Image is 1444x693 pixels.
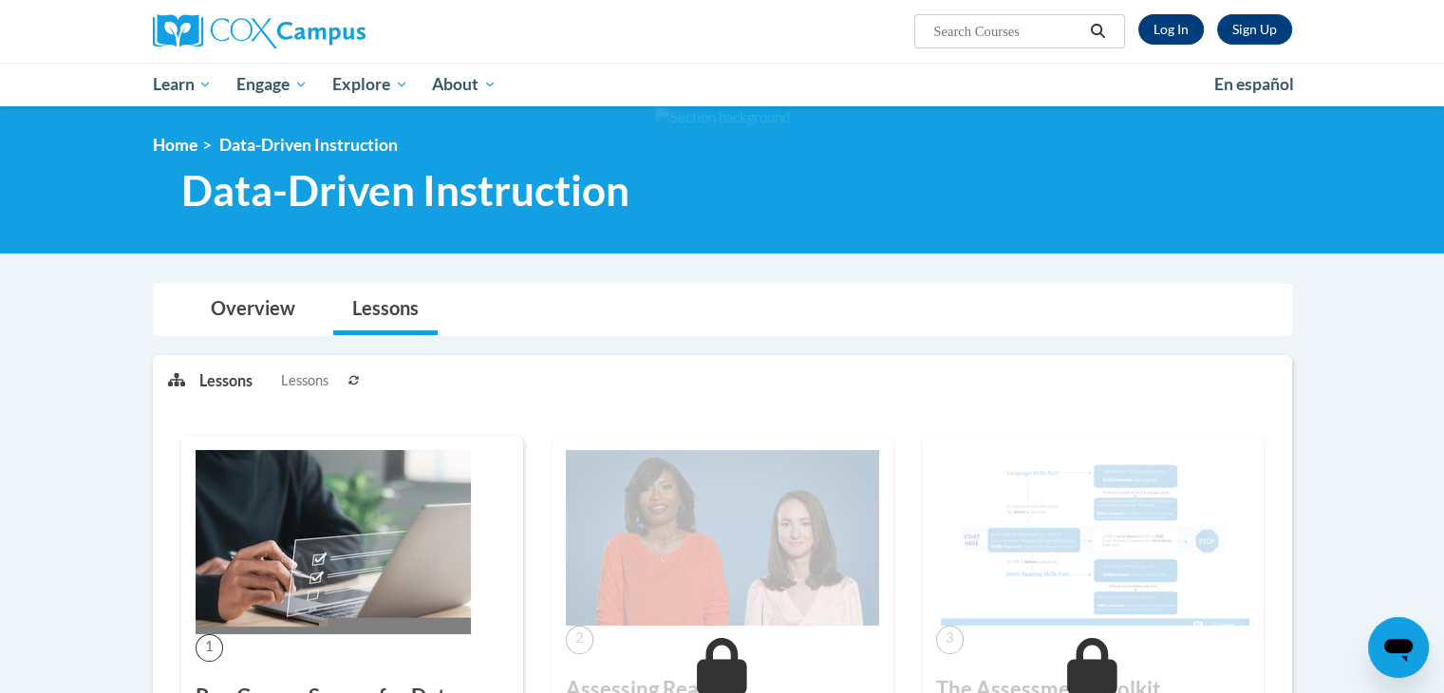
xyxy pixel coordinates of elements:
[332,73,408,96] span: Explore
[236,73,308,96] span: Engage
[152,73,212,96] span: Learn
[192,285,314,335] a: Overview
[153,14,514,48] a: Cox Campus
[281,370,328,391] span: Lessons
[153,135,197,155] a: Home
[333,285,438,335] a: Lessons
[141,63,225,106] a: Learn
[181,165,629,215] span: Data-Driven Instruction
[936,450,1249,627] img: Course Image
[655,107,790,128] img: Section background
[199,370,253,391] p: Lessons
[1214,74,1294,94] span: En español
[1217,14,1292,45] a: Register
[196,450,471,634] img: Course Image
[196,634,223,662] span: 1
[320,63,421,106] a: Explore
[1138,14,1204,45] a: Log In
[219,135,398,155] span: Data-Driven Instruction
[224,63,320,106] a: Engage
[432,73,497,96] span: About
[566,626,593,653] span: 2
[153,14,366,48] img: Cox Campus
[931,20,1083,43] input: Search Courses
[566,450,879,627] img: Course Image
[1368,617,1429,678] iframe: Button to launch messaging window
[420,63,509,106] a: About
[124,63,1321,106] div: Main menu
[936,626,964,653] span: 3
[1202,65,1306,104] a: En español
[1083,20,1112,43] button: Search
